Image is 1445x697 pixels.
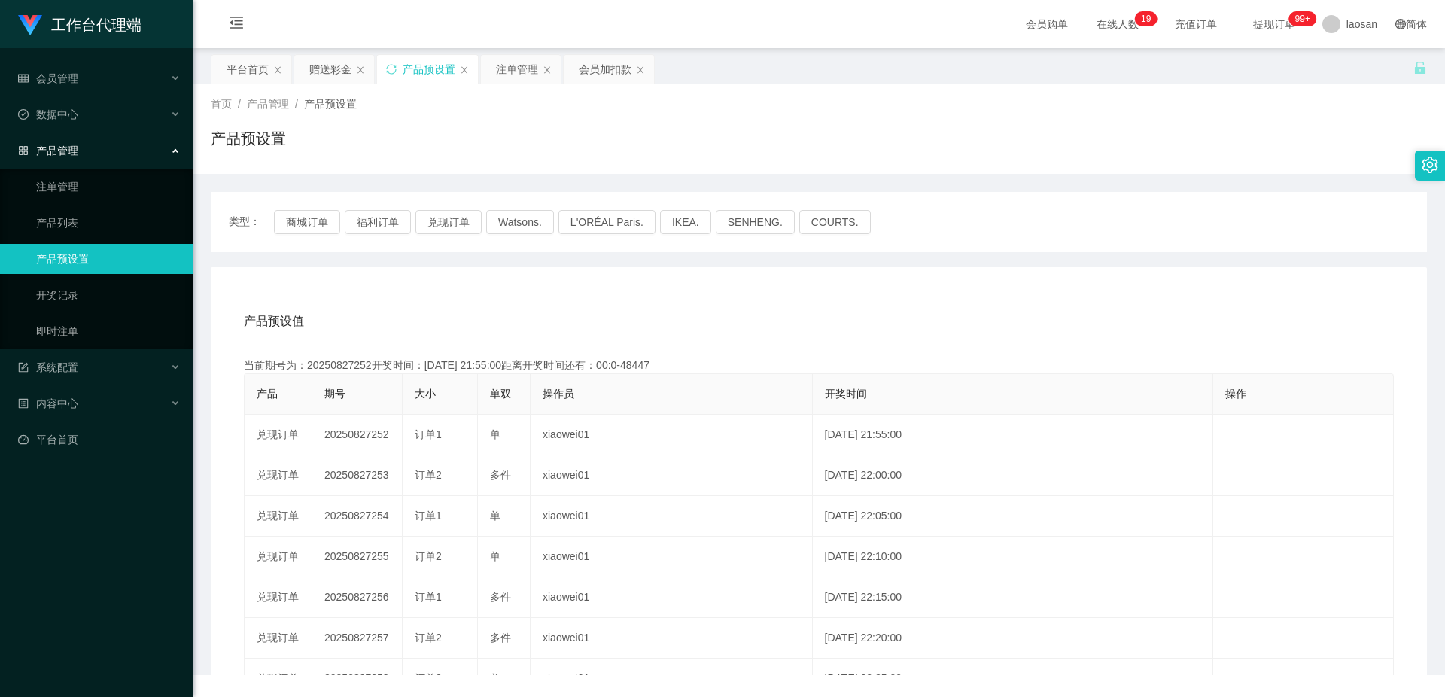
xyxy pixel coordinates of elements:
span: 大小 [415,388,436,400]
button: 商城订单 [274,210,340,234]
span: 产品 [257,388,278,400]
span: 订单2 [415,632,442,644]
span: 单 [490,672,500,684]
i: 图标: check-circle-o [18,109,29,120]
a: 开奖记录 [36,280,181,310]
td: 兑现订单 [245,496,312,537]
sup: 19 [1135,11,1157,26]
td: [DATE] 22:00:00 [813,455,1214,496]
div: 赠送彩金 [309,55,351,84]
button: Watsons. [486,210,554,234]
span: 内容中心 [18,397,78,409]
td: [DATE] 22:20:00 [813,618,1214,659]
span: 产品预设置 [304,98,357,110]
div: 会员加扣款 [579,55,631,84]
button: 兑现订单 [415,210,482,234]
span: 充值订单 [1167,19,1224,29]
span: 多件 [490,591,511,603]
td: 兑现订单 [245,618,312,659]
i: 图标: setting [1422,157,1438,173]
td: 20250827252 [312,415,403,455]
i: 图标: close [460,65,469,75]
td: 兑现订单 [245,537,312,577]
td: xiaowei01 [531,618,813,659]
p: 9 [1146,11,1151,26]
i: 图标: close [636,65,645,75]
span: / [238,98,241,110]
span: 类型： [229,210,274,234]
td: xiaowei01 [531,537,813,577]
p: 1 [1141,11,1146,26]
div: 当前期号为：20250827252开奖时间：[DATE] 21:55:00距离开奖时间还有：00:0-48447 [244,358,1394,373]
td: xiaowei01 [531,455,813,496]
a: 产品列表 [36,208,181,238]
span: 开奖时间 [825,388,867,400]
td: 20250827256 [312,577,403,618]
span: 单双 [490,388,511,400]
span: 首页 [211,98,232,110]
span: 期号 [324,388,345,400]
i: 图标: unlock [1413,61,1427,75]
span: 订单1 [415,591,442,603]
td: 20250827253 [312,455,403,496]
span: 产品管理 [247,98,289,110]
i: 图标: form [18,362,29,373]
td: [DATE] 22:10:00 [813,537,1214,577]
span: / [295,98,298,110]
sup: 979 [1289,11,1316,26]
span: 订单2 [415,672,442,684]
span: 操作员 [543,388,574,400]
span: 订单2 [415,550,442,562]
span: 提现订单 [1246,19,1303,29]
td: [DATE] 22:15:00 [813,577,1214,618]
span: 订单1 [415,428,442,440]
td: xiaowei01 [531,415,813,455]
i: 图标: menu-fold [211,1,262,49]
span: 在线人数 [1089,19,1146,29]
td: 兑现订单 [245,577,312,618]
a: 注单管理 [36,172,181,202]
span: 单 [490,428,500,440]
h1: 工作台代理端 [51,1,141,49]
a: 产品预设置 [36,244,181,274]
a: 工作台代理端 [18,18,141,30]
span: 会员管理 [18,72,78,84]
div: 平台首页 [227,55,269,84]
button: SENHENG. [716,210,795,234]
button: COURTS. [799,210,871,234]
img: logo.9652507e.png [18,15,42,36]
span: 操作 [1225,388,1246,400]
span: 多件 [490,632,511,644]
button: IKEA. [660,210,711,234]
span: 订单1 [415,510,442,522]
i: 图标: close [273,65,282,75]
span: 产品预设值 [244,312,304,330]
td: 兑现订单 [245,415,312,455]
i: 图标: appstore-o [18,145,29,156]
a: 图标: dashboard平台首页 [18,425,181,455]
i: 图标: table [18,73,29,84]
a: 即时注单 [36,316,181,346]
div: 产品预设置 [403,55,455,84]
td: 20250827255 [312,537,403,577]
div: 2021 [205,641,1433,657]
span: 多件 [490,469,511,481]
span: 单 [490,510,500,522]
span: 系统配置 [18,361,78,373]
span: 单 [490,550,500,562]
button: L'ORÉAL Paris. [558,210,656,234]
i: 图标: profile [18,398,29,409]
td: 兑现订单 [245,455,312,496]
i: 图标: close [356,65,365,75]
button: 福利订单 [345,210,411,234]
td: 20250827257 [312,618,403,659]
i: 图标: global [1395,19,1406,29]
td: [DATE] 21:55:00 [813,415,1214,455]
span: 数据中心 [18,108,78,120]
div: 注单管理 [496,55,538,84]
td: xiaowei01 [531,577,813,618]
td: xiaowei01 [531,496,813,537]
td: [DATE] 22:05:00 [813,496,1214,537]
td: 20250827254 [312,496,403,537]
i: 图标: sync [386,64,397,75]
